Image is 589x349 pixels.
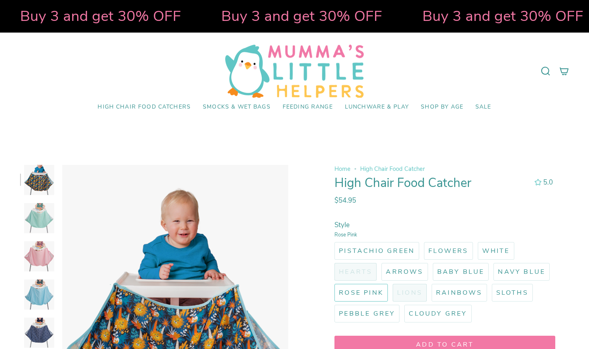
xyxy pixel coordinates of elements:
[498,267,545,276] span: Navy Blue
[339,98,415,117] a: Lunchware & Play
[422,6,583,26] strong: Buy 3 and get 30% OFF
[203,104,271,111] span: Smocks & Wet Bags
[530,177,555,188] button: 5.0 out of 5.0 stars
[334,230,555,238] small: Rose Pink
[19,6,180,26] strong: Buy 3 and get 30% OFF
[409,309,467,318] span: Cloudy Grey
[283,104,333,111] span: Feeding Range
[543,178,553,187] span: 5.0
[334,220,350,230] span: Style
[421,104,463,111] span: Shop by Age
[496,288,528,297] span: Sloths
[334,196,356,205] span: $54.95
[98,104,191,111] span: High Chair Food Catchers
[334,176,527,191] h1: High Chair Food Catcher
[415,98,469,117] a: Shop by Age
[386,267,423,276] span: Arrows
[339,309,395,318] span: Pebble Grey
[339,288,383,297] span: Rose Pink
[345,104,409,111] span: Lunchware & Play
[482,246,510,255] span: White
[197,98,277,117] a: Smocks & Wet Bags
[397,288,422,297] span: Lions
[360,165,425,173] span: High Chair Food Catcher
[469,98,497,117] a: SALE
[339,267,372,276] span: Hearts
[225,45,364,98] img: Mumma’s Little Helpers
[342,340,548,349] span: Add to cart
[428,246,468,255] span: Flowers
[436,288,483,297] span: Rainbows
[277,98,339,117] a: Feeding Range
[534,179,542,186] div: 5.0 out of 5.0 stars
[475,104,491,111] span: SALE
[339,246,415,255] span: Pistachio Green
[92,98,197,117] a: High Chair Food Catchers
[334,165,351,173] a: Home
[220,6,381,26] strong: Buy 3 and get 30% OFF
[437,267,485,276] span: Baby Blue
